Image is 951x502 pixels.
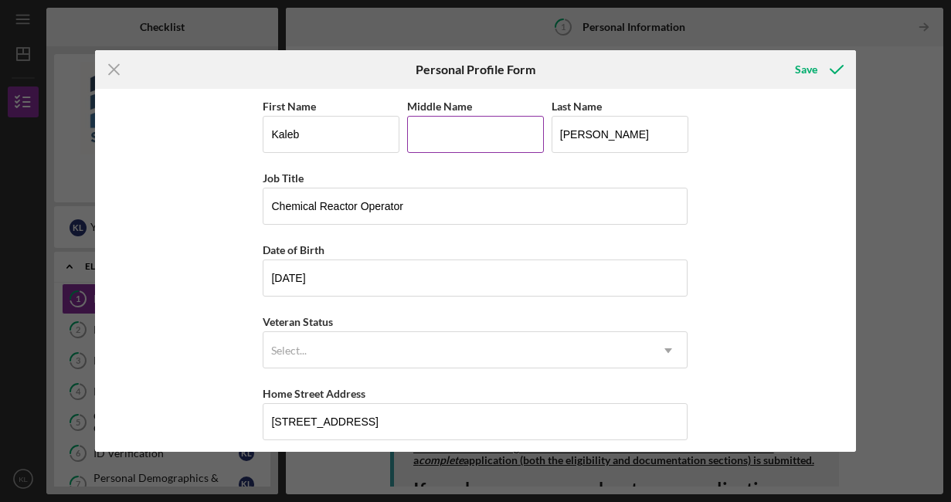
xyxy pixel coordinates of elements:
label: Middle Name [407,100,472,113]
div: Save [795,54,817,85]
label: Home Street Address [263,387,365,400]
label: First Name [263,100,316,113]
label: Last Name [552,100,602,113]
label: Date of Birth [263,243,324,256]
button: Save [779,54,856,85]
label: Job Title [263,171,304,185]
h6: Personal Profile Form [416,63,535,76]
div: Select... [271,344,307,357]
